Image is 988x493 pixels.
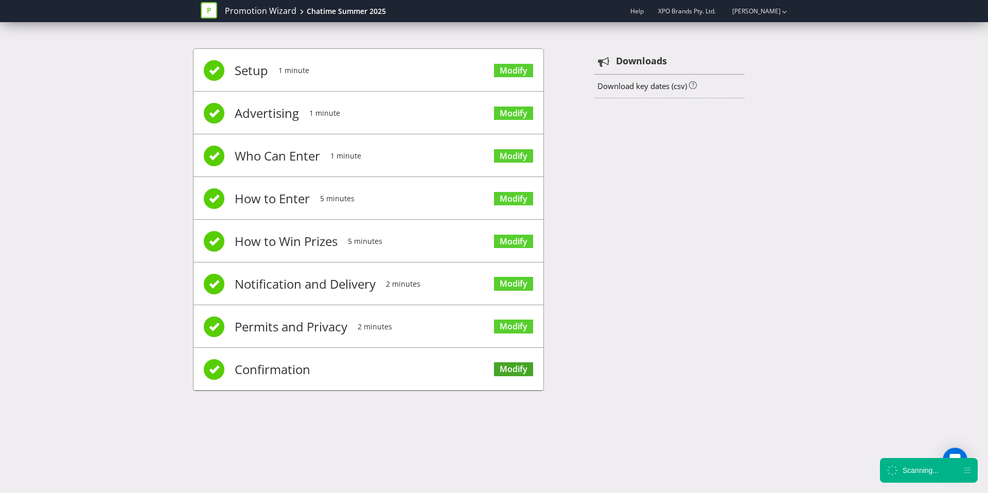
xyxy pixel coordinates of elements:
span: Notification and Delivery [235,263,376,305]
strong: Downloads [616,55,667,68]
span: 2 minutes [358,306,392,347]
a: Promotion Wizard [225,5,296,17]
tspan:  [598,56,610,67]
span: 5 minutes [320,178,355,219]
a: Modify [494,235,533,249]
span: Advertising [235,93,299,134]
a: Modify [494,107,533,120]
a: Modify [494,64,533,78]
span: Confirmation [235,349,310,390]
span: Setup [235,50,268,91]
a: Modify [494,320,533,333]
span: 5 minutes [348,221,382,262]
span: 1 minute [330,135,361,177]
a: Modify [494,192,533,206]
div: Open Intercom Messenger [943,448,967,472]
a: Modify [494,149,533,163]
a: Help [630,7,644,15]
span: How to Enter [235,178,310,219]
span: 1 minute [278,50,309,91]
a: [PERSON_NAME] [722,7,781,15]
span: 2 minutes [386,263,420,305]
span: Who Can Enter [235,135,320,177]
span: 1 minute [309,93,340,134]
a: Download key dates (csv) [597,81,687,91]
span: Permits and Privacy [235,306,347,347]
a: Modify [494,277,533,291]
div: Chatime Summer 2025 [307,6,386,16]
span: How to Win Prizes [235,221,338,262]
a: Modify [494,362,533,376]
span: XPO Brands Pty. Ltd. [658,7,716,15]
